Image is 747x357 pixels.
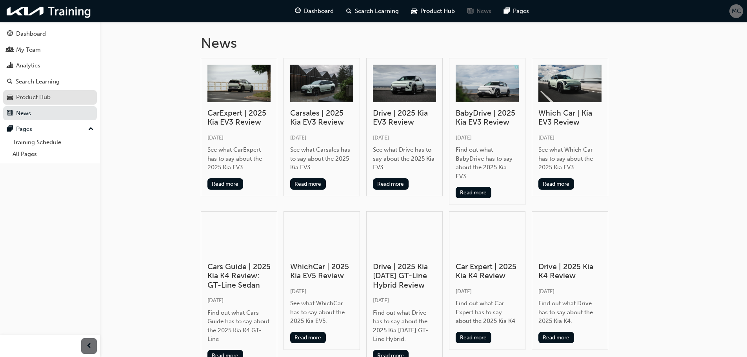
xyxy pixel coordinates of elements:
a: BabyDrive | 2025 Kia EV3 Review[DATE]Find out what BabyDrive has to say about the 2025 Kia EV3.Re... [449,58,525,205]
button: Pages [3,122,97,136]
span: people-icon [7,47,13,54]
div: See what WhichCar has to say about the 2025 Kia EV5. [290,299,353,326]
a: CarExpert | 2025 Kia EV3 Review[DATE]See what CarExpert has to say about the 2025 Kia EV3.Read more [201,58,277,196]
div: See what CarExpert has to say about the 2025 Kia EV3. [207,145,271,172]
h1: News [201,34,646,52]
span: [DATE] [373,297,389,304]
span: [DATE] [373,134,389,141]
div: Find out what Cars Guide has to say about the 2025 Kia K4 GT-Line [207,308,271,344]
a: Drive | 2025 Kia K4 Review[DATE]Find out what Drive has to say about the 2025 Kia K4.Read more [532,211,608,350]
a: news-iconNews [461,3,498,19]
h3: Which Car | Kia EV3 Review [538,109,602,127]
span: [DATE] [290,134,306,141]
button: Read more [207,178,243,190]
a: Drive | 2025 Kia EV3 Review[DATE]See what Drive has to say about the 2025 Kia EV3.Read more [366,58,443,196]
a: guage-iconDashboard [289,3,340,19]
span: search-icon [7,78,13,85]
a: car-iconProduct Hub [405,3,461,19]
a: Which Car | Kia EV3 Review[DATE]See what Which Car has to say about the 2025 Kia EV3.Read more [532,58,608,196]
button: DashboardMy TeamAnalyticsSearch LearningProduct HubNews [3,25,97,122]
span: [DATE] [456,288,472,295]
button: Read more [456,332,491,343]
a: Car Expert | 2025 Kia K4 Review[DATE]Find out what Car Expert has to say about the 2025 Kia K4Rea... [449,211,525,350]
h3: Drive | 2025 Kia EV3 Review [373,109,436,127]
button: Read more [290,332,326,343]
button: MC [729,4,743,18]
button: Read more [456,187,491,198]
span: [DATE] [538,134,554,141]
h3: Carsales | 2025 Kia EV3 Review [290,109,353,127]
span: [DATE] [538,288,554,295]
div: Product Hub [16,93,51,102]
a: All Pages [9,148,97,160]
h3: CarExpert | 2025 Kia EV3 Review [207,109,271,127]
span: pages-icon [504,6,510,16]
div: See what Drive has to say about the 2025 Kia EV3. [373,145,436,172]
div: Find out what Car Expert has to say about the 2025 Kia K4 [456,299,519,326]
span: Product Hub [420,7,455,16]
div: Dashboard [16,29,46,38]
span: news-icon [7,110,13,117]
a: News [3,106,97,121]
span: prev-icon [86,341,92,351]
h3: Car Expert | 2025 Kia K4 Review [456,262,519,281]
h3: Drive | 2025 Kia [DATE] GT-Line Hybrid Review [373,262,436,290]
button: Read more [538,332,574,343]
a: Training Schedule [9,136,97,149]
div: Pages [16,125,32,134]
div: Find out what Drive has to say about the 2025 Kia [DATE] GT-Line Hybrid. [373,308,436,344]
span: chart-icon [7,62,13,69]
h3: Drive | 2025 Kia K4 Review [538,262,602,281]
button: Read more [373,178,409,190]
span: [DATE] [290,288,306,295]
h3: BabyDrive | 2025 Kia EV3 Review [456,109,519,127]
span: guage-icon [7,31,13,38]
span: Pages [513,7,529,16]
div: Search Learning [16,77,60,86]
a: Analytics [3,58,97,73]
span: car-icon [7,94,13,101]
span: car-icon [411,6,417,16]
a: My Team [3,43,97,57]
div: My Team [16,45,41,54]
h3: WhichCar | 2025 Kia EV5 Review [290,262,353,281]
h3: Cars Guide | 2025 Kia K4 Review: GT-Line Sedan [207,262,271,290]
span: Search Learning [355,7,399,16]
div: Analytics [16,61,40,70]
a: Product Hub [3,90,97,105]
span: pages-icon [7,126,13,133]
a: Dashboard [3,27,97,41]
a: search-iconSearch Learning [340,3,405,19]
span: up-icon [88,124,94,134]
div: Find out what Drive has to say about the 2025 Kia K4. [538,299,602,326]
span: guage-icon [295,6,301,16]
span: news-icon [467,6,473,16]
a: Carsales | 2025 Kia EV3 Review[DATE]See what Carsales has to say about the 2025 Kia EV3.Read more [284,58,360,196]
button: Read more [290,178,326,190]
span: [DATE] [456,134,472,141]
div: See what Carsales has to say about the 2025 Kia EV3. [290,145,353,172]
span: MC [732,7,741,16]
span: search-icon [346,6,352,16]
a: pages-iconPages [498,3,535,19]
span: Dashboard [304,7,334,16]
a: WhichCar | 2025 Kia EV5 Review[DATE]See what WhichCar has to say about the 2025 Kia EV5.Read more [284,211,360,350]
div: Find out what BabyDrive has to say about the 2025 Kia EV3. [456,145,519,181]
div: See what Which Car has to say about the 2025 Kia EV3. [538,145,602,172]
span: News [476,7,491,16]
span: [DATE] [207,297,224,304]
img: kia-training [4,3,94,19]
a: Search Learning [3,74,97,89]
button: Read more [538,178,574,190]
span: [DATE] [207,134,224,141]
